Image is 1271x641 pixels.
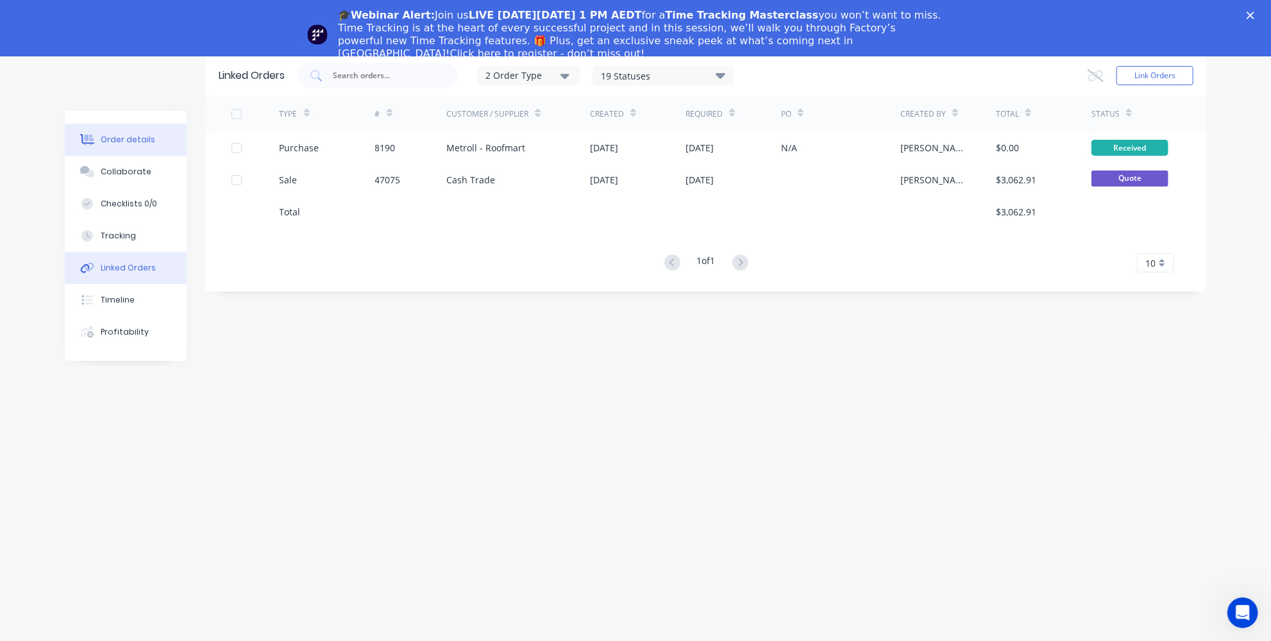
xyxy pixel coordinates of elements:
[996,141,1019,154] div: $0.00
[280,108,298,120] div: TYPE
[996,173,1036,187] div: $3,062.91
[101,198,157,210] div: Checklists 0/0
[697,254,716,272] div: 1 of 1
[1091,140,1168,156] div: Received
[65,284,187,316] button: Timeline
[781,141,797,154] div: N/A
[280,141,319,154] div: Purchase
[1145,256,1156,270] span: 10
[469,9,642,21] b: LIVE [DATE][DATE] 1 PM AEDT
[65,124,187,156] button: Order details
[65,220,187,252] button: Tracking
[1116,66,1193,85] button: Link Orders
[280,173,298,187] div: Sale
[686,173,714,187] div: [DATE]
[450,47,645,60] a: Click here to register - don’t miss out!
[446,108,528,120] div: Customer / Supplier
[280,205,301,219] div: Total
[1247,12,1259,19] div: Close
[900,173,970,187] div: [PERSON_NAME]
[65,252,187,284] button: Linked Orders
[65,316,187,348] button: Profitability
[477,66,580,85] button: 2 Order Type
[307,24,328,45] img: Profile image for Team
[375,141,396,154] div: 8190
[996,108,1019,120] div: Total
[590,173,618,187] div: [DATE]
[686,141,714,154] div: [DATE]
[900,108,946,120] div: Created By
[593,69,733,83] div: 19 Statuses
[101,230,136,242] div: Tracking
[900,141,970,154] div: [PERSON_NAME]
[1091,108,1120,120] div: Status
[375,108,380,120] div: #
[446,141,525,154] div: Metroll - Roofmart
[101,326,149,338] div: Profitability
[590,108,624,120] div: Created
[485,69,571,83] div: 2 Order Type
[446,173,495,187] div: Cash Trade
[996,205,1036,219] div: $3,062.91
[686,108,723,120] div: Required
[101,262,156,274] div: Linked Orders
[65,188,187,220] button: Checklists 0/0
[375,173,401,187] div: 47075
[101,166,151,178] div: Collaborate
[666,9,819,21] b: Time Tracking Masterclass
[65,156,187,188] button: Collaborate
[338,9,943,60] div: Join us for a you won’t want to miss. Time Tracking is at the heart of every successful project a...
[781,108,791,120] div: PO
[338,9,435,21] b: 🎓Webinar Alert:
[332,69,438,82] input: Search orders...
[1227,597,1258,628] iframe: Intercom live chat
[101,134,155,146] div: Order details
[219,68,285,83] div: Linked Orders
[1091,171,1168,187] span: Quote
[590,141,618,154] div: [DATE]
[101,294,135,306] div: Timeline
